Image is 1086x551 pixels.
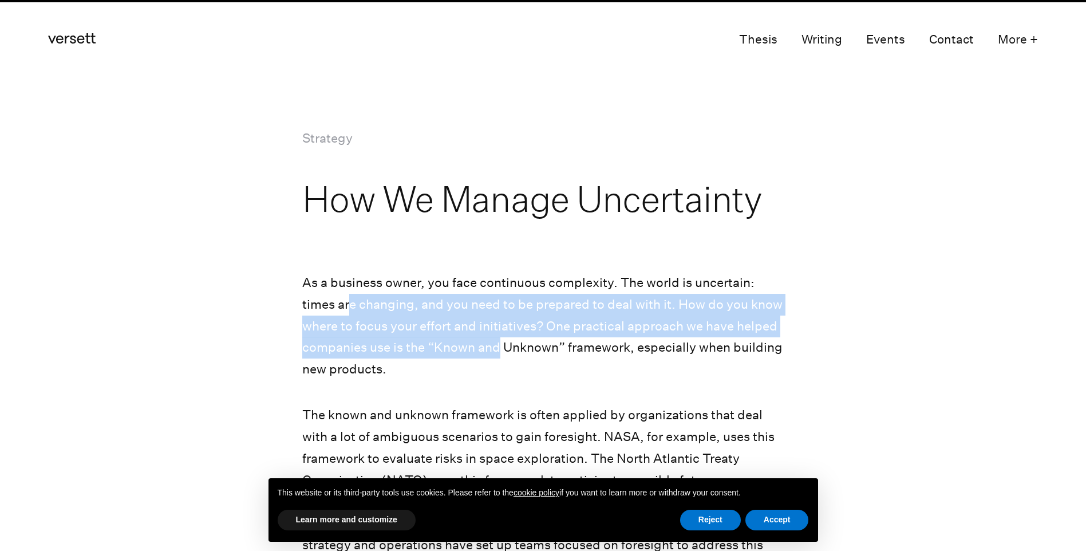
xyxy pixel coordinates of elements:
div: Notice [259,469,827,551]
a: cookie policy [514,488,559,497]
button: Accept [745,510,809,530]
p: Strategy [302,128,783,149]
a: Thesis [739,29,777,52]
div: This website or its third-party tools use cookies. Please refer to the if you want to learn more ... [268,478,818,508]
button: Learn more and customize [278,510,416,530]
p: As a business owner, you face continuous complexity. The world is uncertain: times are changing, ... [302,272,783,380]
a: Writing [801,29,842,52]
button: More + [998,29,1038,52]
button: Reject [680,510,741,530]
h1: How We Manage Uncertainty [302,174,783,224]
a: Contact [929,29,974,52]
a: Events [866,29,905,52]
